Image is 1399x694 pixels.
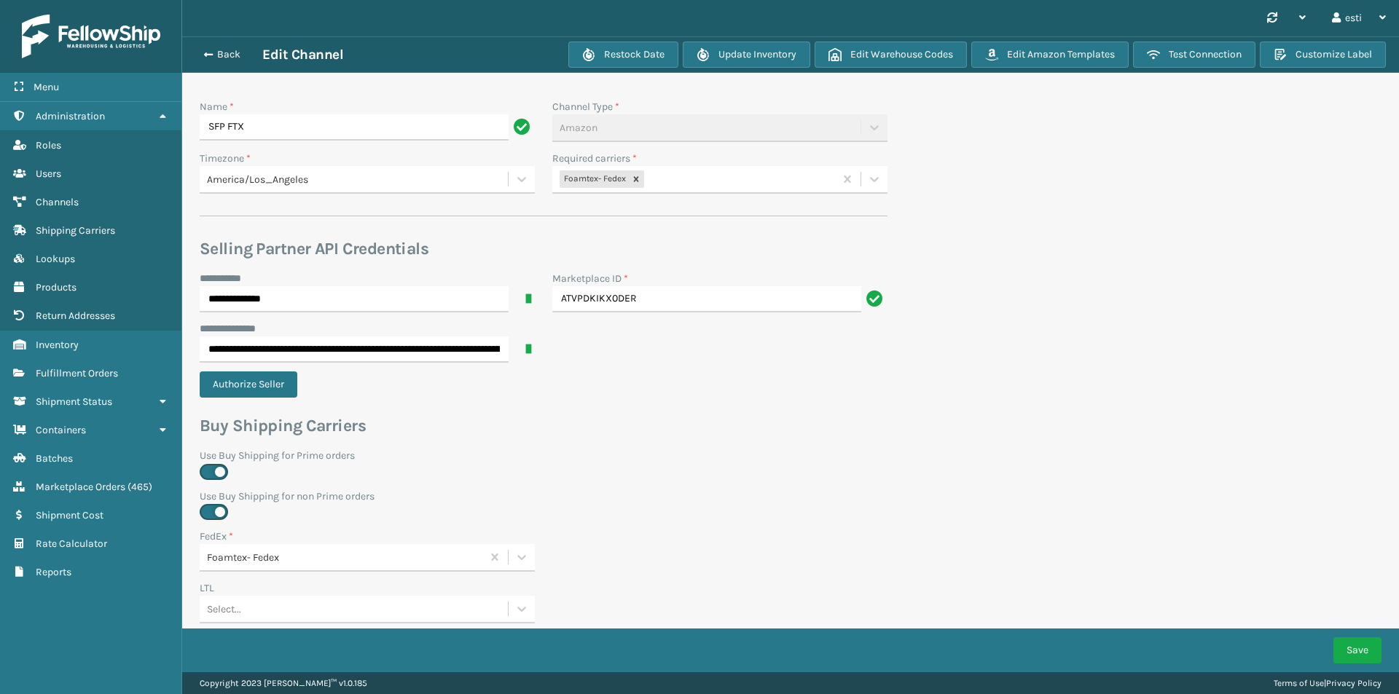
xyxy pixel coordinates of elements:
span: Marketplace Orders [36,481,125,493]
span: Shipment Cost [36,509,103,521]
div: America/Los_Angeles [207,172,509,187]
span: Channels [36,196,79,208]
h3: Buy Shipping Carriers [200,415,887,437]
label: Name [200,99,234,114]
label: Use Buy Shipping for non Prime orders [200,489,887,504]
a: Privacy Policy [1326,678,1382,688]
span: Users [36,167,61,180]
button: Test Connection [1133,42,1255,68]
label: Required carriers [552,151,637,166]
label: Channel Type [552,99,619,114]
button: Save [1333,637,1382,663]
label: FedEx [200,529,233,544]
span: Fulfillment Orders [36,367,118,379]
label: Use Buy Shipping for Prime orders [200,448,887,463]
button: Edit Warehouse Codes [815,42,967,68]
h3: Edit Channel [262,46,343,63]
label: Timezone [200,151,251,166]
img: logo [22,15,160,58]
h3: Selling Partner API Credentials [200,238,887,260]
span: ( 465 ) [128,481,152,493]
div: Select... [207,602,241,617]
span: Return Addresses [36,309,115,322]
button: Customize Label [1260,42,1386,68]
span: Roles [36,139,61,151]
label: Marketplace ID [552,271,628,286]
span: Products [36,281,77,293]
button: Authorize Seller [200,371,297,398]
label: LTL [200,580,214,596]
div: Foamtex- Fedex [207,550,483,565]
span: Batches [36,452,73,465]
span: Reports [36,566,71,578]
span: Lookups [36,253,75,265]
span: Shipping Carriers [36,224,115,237]
p: Copyright 2023 [PERSON_NAME]™ v 1.0.185 [200,672,367,694]
button: Restock Date [568,42,678,68]
button: Edit Amazon Templates [971,42,1129,68]
a: Authorize Seller [200,378,306,390]
span: Shipment Status [36,395,112,408]
a: Terms of Use [1274,678,1324,688]
span: Rate Calculator [36,537,107,550]
div: | [1274,672,1382,694]
div: Foamtex- Fedex [560,170,628,188]
button: Back [195,48,262,61]
span: Containers [36,424,86,436]
span: Administration [36,110,105,122]
button: Update Inventory [683,42,810,68]
span: Inventory [36,339,79,351]
span: Menu [34,81,59,93]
